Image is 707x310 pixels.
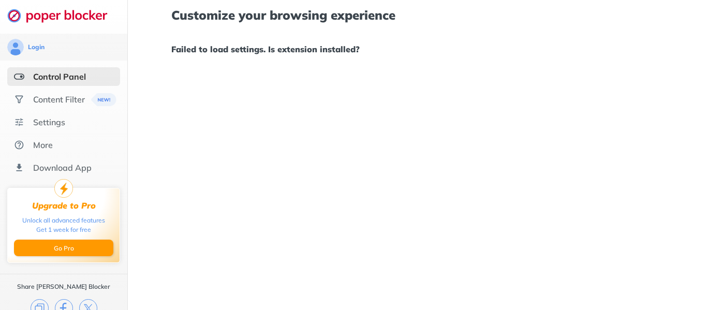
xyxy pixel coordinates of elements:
img: about.svg [14,140,24,150]
img: features-selected.svg [14,71,24,82]
div: Control Panel [33,71,86,82]
button: Go Pro [14,240,113,256]
div: Content Filter [33,94,85,105]
div: More [33,140,53,150]
div: Upgrade to Pro [32,201,96,211]
img: settings.svg [14,117,24,127]
img: social.svg [14,94,24,105]
div: Download App [33,163,92,173]
div: Get 1 week for free [36,225,91,234]
img: upgrade-to-pro.svg [54,179,73,198]
img: download-app.svg [14,163,24,173]
img: logo-webpage.svg [7,8,119,23]
h1: Customize your browsing experience [171,8,664,22]
h1: Failed to load settings. Is extension installed? [171,42,664,56]
img: avatar.svg [7,39,24,55]
div: Settings [33,117,65,127]
div: Share [PERSON_NAME] Blocker [17,283,110,291]
img: menuBanner.svg [91,93,116,106]
div: Login [28,43,45,51]
div: Unlock all advanced features [22,216,105,225]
